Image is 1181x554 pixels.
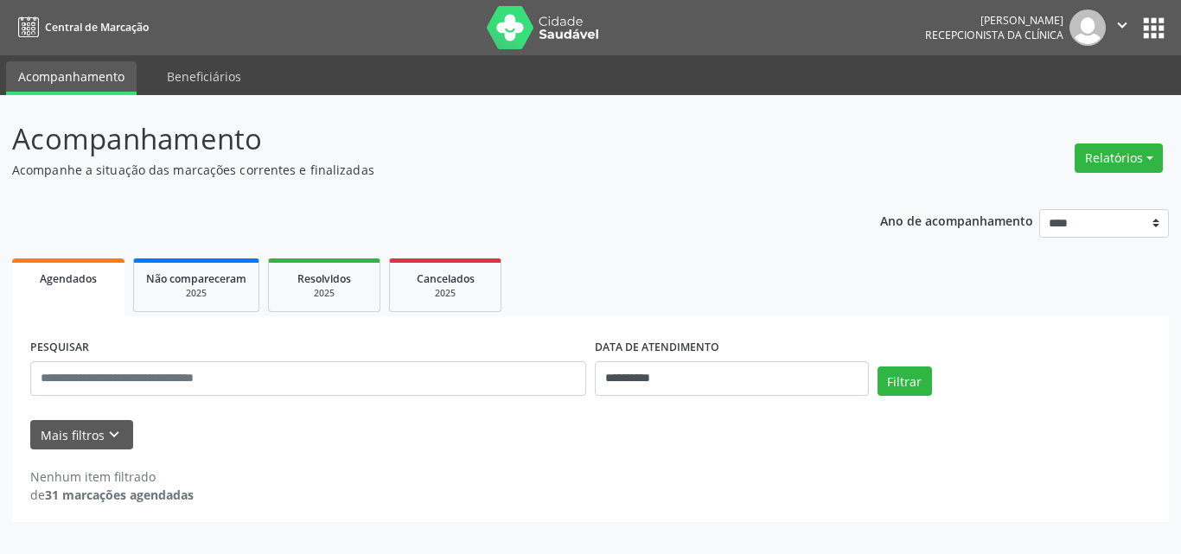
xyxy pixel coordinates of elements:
[417,271,475,286] span: Cancelados
[297,271,351,286] span: Resolvidos
[30,334,89,361] label: PESQUISAR
[1106,10,1139,46] button: 
[12,13,149,41] a: Central de Marcação
[45,20,149,35] span: Central de Marcação
[595,334,719,361] label: DATA DE ATENDIMENTO
[6,61,137,95] a: Acompanhamento
[155,61,253,92] a: Beneficiários
[1139,13,1169,43] button: apps
[925,13,1063,28] div: [PERSON_NAME]
[30,468,194,486] div: Nenhum item filtrado
[12,161,822,179] p: Acompanhe a situação das marcações correntes e finalizadas
[281,287,367,300] div: 2025
[146,287,246,300] div: 2025
[878,366,932,396] button: Filtrar
[146,271,246,286] span: Não compareceram
[30,486,194,504] div: de
[1075,143,1163,173] button: Relatórios
[402,287,488,300] div: 2025
[12,118,822,161] p: Acompanhamento
[880,209,1033,231] p: Ano de acompanhamento
[45,487,194,503] strong: 31 marcações agendadas
[30,420,133,450] button: Mais filtroskeyboard_arrow_down
[1113,16,1132,35] i: 
[1069,10,1106,46] img: img
[105,425,124,444] i: keyboard_arrow_down
[925,28,1063,42] span: Recepcionista da clínica
[40,271,97,286] span: Agendados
